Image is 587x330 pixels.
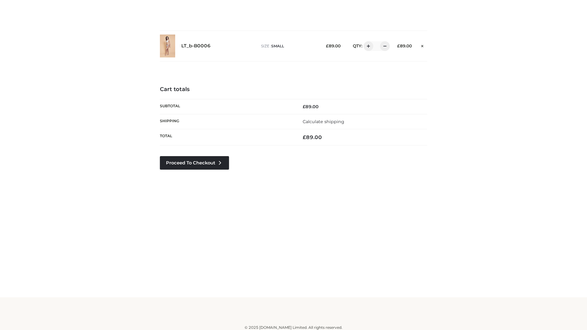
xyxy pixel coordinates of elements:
span: SMALL [271,44,284,48]
bdi: 89.00 [303,134,322,140]
span: £ [303,134,306,140]
bdi: 89.00 [326,43,341,48]
span: £ [326,43,329,48]
a: Proceed to Checkout [160,156,229,170]
span: £ [397,43,400,48]
bdi: 89.00 [397,43,412,48]
a: Calculate shipping [303,119,344,124]
div: QTY: [347,41,388,51]
a: LT_b-B0006 [181,43,211,49]
span: £ [303,104,305,109]
p: size : [261,43,316,49]
bdi: 89.00 [303,104,319,109]
th: Subtotal [160,99,293,114]
th: Total [160,129,293,145]
th: Shipping [160,114,293,129]
h4: Cart totals [160,86,427,93]
a: Remove this item [418,41,427,49]
img: LT_b-B0006 - SMALL [160,35,175,57]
